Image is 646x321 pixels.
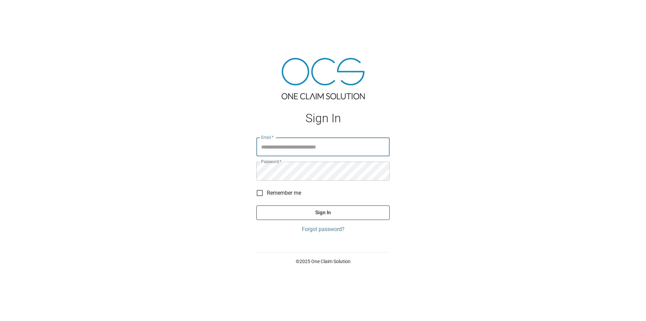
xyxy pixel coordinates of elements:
span: Remember me [267,189,301,197]
p: © 2025 One Claim Solution [256,258,390,265]
a: Forgot password? [256,225,390,233]
label: Email [261,134,274,140]
button: Sign In [256,205,390,220]
img: ocs-logo-white-transparent.png [8,4,35,18]
h1: Sign In [256,111,390,125]
img: ocs-logo-tra.png [282,58,365,99]
label: Password [261,159,281,164]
